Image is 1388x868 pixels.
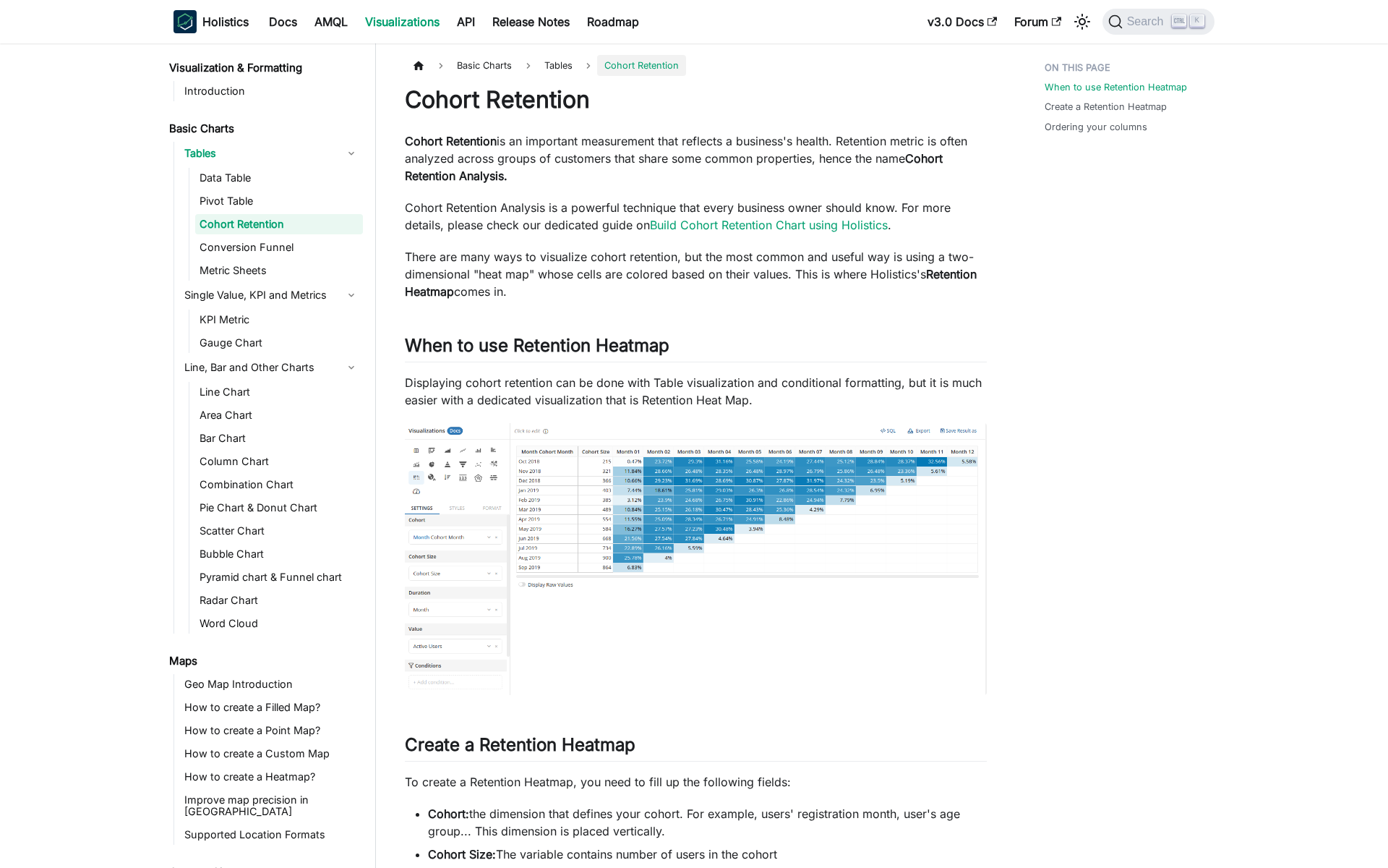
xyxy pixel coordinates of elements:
kbd: K [1190,14,1204,27]
strong: Cohort Retention [405,134,497,148]
a: API [448,10,484,33]
a: Line Chart [195,382,363,402]
b: Holistics [202,13,249,30]
a: Basic Charts [165,119,363,139]
a: Introduction [180,81,363,101]
a: Visualization & Formatting [165,58,363,78]
p: There are many ways to visualize cohort retention, but the most common and useful way is using a ... [405,248,987,300]
li: The variable contains number of users in the cohort [428,846,987,863]
a: Gauge Chart [195,333,363,353]
a: v3.0 Docs [919,10,1006,33]
a: Bar Chart [195,428,363,448]
a: Conversion Funnel [195,237,363,258]
a: Metric Sheets [195,260,363,281]
a: Pivot Table [195,191,363,211]
a: Column Chart [195,451,363,472]
span: Search [1123,15,1173,28]
strong: Cohort Size: [428,847,496,861]
a: Home page [405,55,432,76]
a: AMQL [306,10,356,33]
a: How to create a Custom Map [180,744,363,764]
a: Radar Chart [195,590,363,610]
a: Pyramid chart & Funnel chart [195,567,363,587]
a: Scatter Chart [195,521,363,541]
a: Build Cohort Retention Chart using Holistics [650,218,888,232]
span: Cohort Retention [597,55,686,76]
span: Tables [537,55,580,76]
span: Basic Charts [450,55,519,76]
a: Pie Chart & Donut Chart [195,498,363,518]
a: Cohort Retention [195,214,363,234]
button: Switch between dark and light mode (currently light mode) [1071,10,1094,33]
p: Displaying cohort retention can be done with Table visualization and conditional formatting, but ... [405,374,987,409]
a: Roadmap [578,10,648,33]
a: How to create a Heatmap? [180,767,363,787]
a: Docs [260,10,306,33]
a: KPI Metric [195,310,363,330]
a: Release Notes [484,10,578,33]
a: Line, Bar and Other Charts [180,356,363,379]
button: Search (Ctrl+K) [1102,9,1214,35]
a: Maps [165,651,363,671]
a: Single Value, KPI and Metrics [180,284,363,307]
p: Cohort Retention Analysis is a powerful technique that every business owner should know. For more... [405,199,987,234]
a: Tables [180,142,363,165]
a: Area Chart [195,405,363,425]
h1: Cohort Retention [405,85,987,114]
a: Combination Chart [195,475,363,495]
a: Visualizations [356,10,448,33]
p: is an important measurement that reflects a business's health. Retention metric is often analyzed... [405,132,987,184]
a: How to create a Filled Map? [180,697,363,718]
a: Improve map precision in [GEOGRAPHIC_DATA] [180,790,363,822]
a: Forum [1006,10,1070,33]
h2: When to use Retention Heatmap [405,335,987,362]
a: Data Table [195,168,363,188]
a: Ordering your columns [1045,120,1147,134]
h2: Create a Retention Heatmap [405,734,987,762]
a: Geo Map Introduction [180,674,363,694]
a: HolisticsHolistics [173,10,249,33]
strong: Cohort: [428,807,469,821]
a: Bubble Chart [195,544,363,564]
nav: Docs sidebar [159,43,376,868]
img: Holistics [173,10,197,33]
a: Create a Retention Heatmap [1045,100,1167,114]
a: Supported Location Formats [180,825,363,845]
a: How to create a Point Map? [180,720,363,741]
li: the dimension that defines your cohort. For example, users' registration month, user's age group.... [428,805,987,840]
nav: Breadcrumbs [405,55,987,76]
p: To create a Retention Heatmap, you need to fill up the following fields: [405,773,987,791]
a: When to use Retention Heatmap [1045,80,1187,94]
a: Word Cloud [195,613,363,634]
